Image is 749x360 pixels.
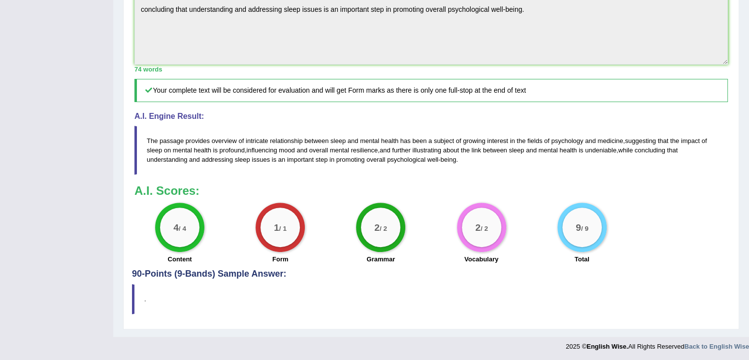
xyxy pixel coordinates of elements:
[544,137,550,144] span: of
[330,137,346,144] span: sleep
[186,137,210,144] span: provides
[586,343,628,350] strong: English Wise.
[380,146,391,154] span: and
[168,254,192,264] label: Content
[684,343,749,350] a: Back to English Wise
[471,146,481,154] span: link
[575,254,589,264] label: Total
[625,137,656,144] span: suggesting
[509,146,524,154] span: sleep
[252,156,270,163] span: issues
[189,156,200,163] span: and
[551,137,583,144] span: psychology
[510,137,515,144] span: in
[658,137,669,144] span: that
[279,146,295,154] span: mood
[428,137,432,144] span: a
[618,146,633,154] span: while
[201,156,233,163] span: addressing
[400,137,411,144] span: has
[681,137,700,144] span: impact
[213,146,218,154] span: is
[597,137,623,144] span: medicine
[179,224,186,232] small: / 4
[173,222,179,233] big: 4
[412,146,441,154] span: illustrating
[272,254,289,264] label: Form
[366,254,395,264] label: Grammar
[538,146,557,154] span: mental
[475,222,481,233] big: 2
[581,224,588,232] small: / 9
[246,137,268,144] span: intricate
[585,146,617,154] span: undeniable
[304,137,328,144] span: between
[270,137,303,144] span: relationship
[463,137,486,144] span: growing
[440,156,456,163] span: being
[366,156,385,163] span: overall
[559,146,577,154] span: health
[134,184,199,197] b: A.I. Scores:
[316,156,328,163] span: step
[164,146,171,154] span: on
[173,146,192,154] span: mental
[670,137,679,144] span: the
[134,65,728,74] div: 74 words
[566,337,749,351] div: 2025 © All Rights Reserved
[348,137,358,144] span: and
[483,146,507,154] span: between
[585,137,596,144] span: and
[702,137,707,144] span: of
[381,137,398,144] span: health
[235,156,250,163] span: sleep
[212,137,237,144] span: overview
[351,146,378,154] span: resilience
[527,137,542,144] span: fields
[635,146,665,154] span: concluding
[427,156,438,163] span: well
[134,79,728,102] h5: Your complete text will be considered for evaluation and will get Form marks as there is only one...
[412,137,426,144] span: been
[517,137,525,144] span: the
[194,146,211,154] span: health
[464,254,498,264] label: Vocabulary
[296,146,307,154] span: and
[239,137,244,144] span: of
[278,156,285,163] span: an
[134,112,728,121] h4: A.I. Engine Result:
[134,126,728,175] blockquote: , , , , - .
[336,156,365,163] span: promoting
[147,156,187,163] span: understanding
[279,224,287,232] small: / 1
[374,222,380,233] big: 2
[667,146,678,154] span: that
[246,146,277,154] span: influencing
[392,146,411,154] span: further
[456,137,461,144] span: of
[272,156,276,163] span: is
[461,146,470,154] span: the
[329,156,334,163] span: in
[443,146,459,154] span: about
[147,146,162,154] span: sleep
[220,146,245,154] span: profound
[360,137,379,144] span: mental
[380,224,387,232] small: / 2
[132,284,730,314] blockquote: .
[287,156,314,163] span: important
[487,137,508,144] span: interest
[330,146,349,154] span: mental
[526,146,537,154] span: and
[147,137,158,144] span: The
[160,137,184,144] span: passage
[480,224,488,232] small: / 2
[309,146,328,154] span: overall
[434,137,454,144] span: subject
[387,156,425,163] span: psychological
[579,146,583,154] span: is
[274,222,279,233] big: 1
[576,222,581,233] big: 9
